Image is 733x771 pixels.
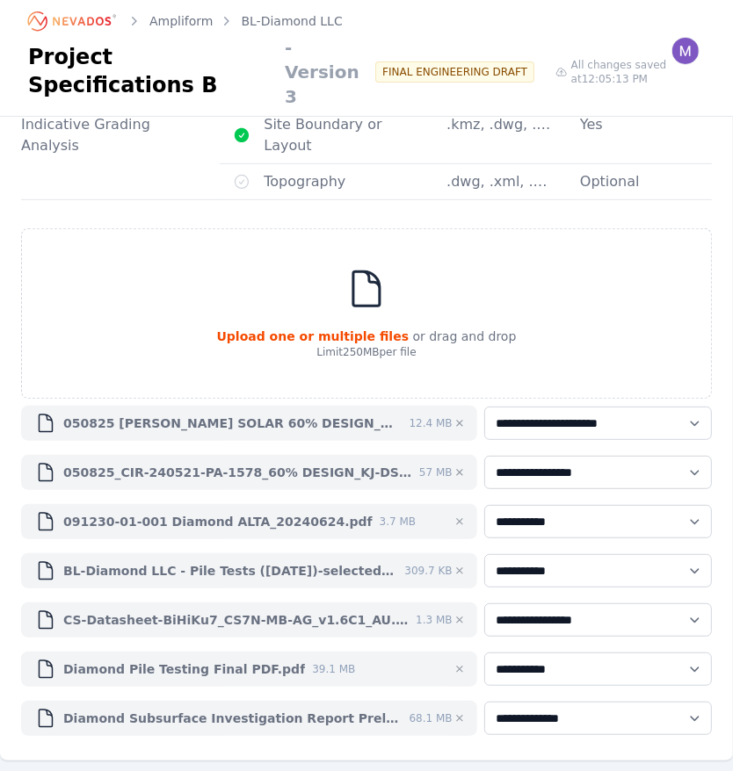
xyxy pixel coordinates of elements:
div: FINAL ENGINEERING DRAFT [375,61,534,83]
span: All changes saved at 12:05:13 PM [571,58,705,86]
button: Remove [453,662,467,676]
td: .dwg, .xml, .tiff, .csv, .xyz, .laz [446,164,580,200]
span: 050825_CIR-240521-PA-1578_60% DESIGN_KJ-DS_RA - DM, KM 20250509.pdf [63,464,412,481]
button: Remove [453,465,467,479]
span: - Version 3 [278,35,361,109]
img: Madeline Koldos [671,37,700,65]
p: Limit 250MB per file [217,345,517,359]
button: Remove [453,564,467,578]
span: 12.4 MB [410,416,453,430]
span: 68.1 MB [410,711,453,725]
span: 091230-01-001 Diamond ALTA_20240624.pdf [63,513,373,530]
span: BL-Diamond LLC - Pile Tests ([DATE])-selected.zip [63,562,397,580]
button: Remove [453,613,467,627]
p: or drag and drop [217,328,517,345]
td: Site Boundary or Layout [264,107,446,163]
span: 309.7 KB [404,564,452,578]
div: Upload one or multiple files or drag and dropLimit250MBper file [21,228,712,399]
td: Optional [580,164,712,200]
span: 1.3 MB [416,613,452,627]
button: Remove [453,515,467,529]
td: Yes [580,107,712,164]
button: Remove [453,711,467,725]
span: Diamond Subsurface Investigation Report Prelim..pdf [63,710,403,727]
nav: Breadcrumb [28,7,343,35]
span: 57 MB [419,465,453,479]
strong: Upload one or multiple files [217,329,410,343]
span: 050825 [PERSON_NAME] SOLAR 60% DESIGN_RA_DP.dwg [63,414,403,432]
span: CS-Datasheet-BiHiKu7_CS7N-MB-AG_v1.6C1_AU.pdf [63,611,409,629]
span: Document Provided [220,126,264,144]
button: Remove [453,416,467,430]
td: .kmz, .dwg, .kml [446,107,580,164]
span: 39.1 MB [312,662,355,676]
td: Topography [264,164,446,199]
span: 3.7 MB [380,515,416,529]
h1: Project Specifications B [28,43,271,99]
span: Diamond Pile Testing Final PDF.pdf [63,660,305,678]
td: Indicative Grading Analysis [21,107,220,200]
a: BL-Diamond LLC [242,12,343,30]
a: Ampliform [149,12,214,30]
